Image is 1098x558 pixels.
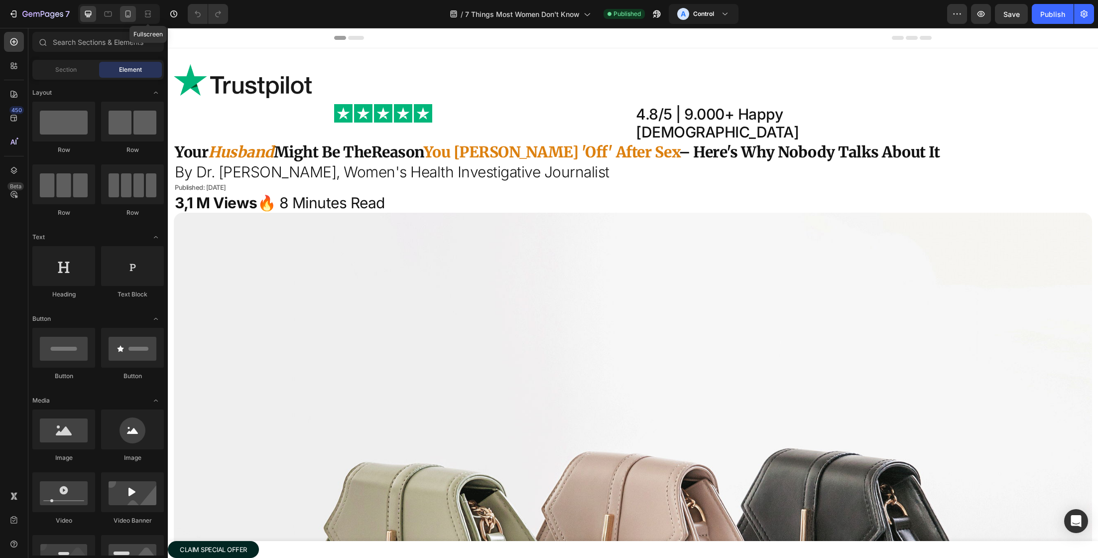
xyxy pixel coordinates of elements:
div: Heading [32,290,95,299]
div: Row [32,208,95,217]
button: AControl [669,4,738,24]
span: / [461,9,463,19]
p: Published: [DATE] [7,155,923,164]
span: Section [55,65,77,74]
span: Published [613,9,641,18]
div: Undo/Redo [188,4,228,24]
h2: 4.8/5 | 9.000+ Happy [DEMOGRAPHIC_DATA] [467,76,764,114]
div: Row [101,208,164,217]
p: 7 [65,8,70,20]
div: Image [32,453,95,462]
h3: Control [693,9,714,19]
div: Text Block [101,290,164,299]
span: Toggle open [148,85,164,101]
div: Video [32,516,95,525]
span: Element [119,65,142,74]
button: 7 [4,4,74,24]
div: Button [101,372,164,381]
h2: 🔥 8 Minutes Read [6,165,924,185]
div: Row [101,145,164,154]
span: Your [7,115,40,134]
div: Button [32,372,95,381]
div: Beta [7,182,24,190]
span: Toggle open [148,393,164,409]
span: Reason [204,115,256,134]
h2: Might Be The – Here's Why Nobody Talks About It [6,114,924,134]
div: Open Intercom Messenger [1064,509,1088,533]
span: Layout [32,88,52,97]
span: Button [32,314,51,323]
div: Publish [1040,9,1065,19]
iframe: Design area [168,28,1098,558]
h2: By Dr. [PERSON_NAME], Women's Health Investigative Journalist [6,134,924,154]
div: Row [32,145,95,154]
span: Media [32,396,50,405]
span: You [PERSON_NAME] 'Off' After Sex [256,115,511,134]
span: Toggle open [148,229,164,245]
span: Toggle open [148,311,164,327]
p: A [681,9,686,19]
strong: 3,1 M Views [7,166,90,184]
input: Search Sections & Elements [32,32,164,52]
i: Husband [40,115,106,134]
span: Text [32,233,45,242]
span: 7 Things Most Women Don't Know [465,9,580,19]
div: Video Banner [101,516,164,525]
button: Save [995,4,1028,24]
div: Image [101,453,164,462]
button: Publish [1032,4,1074,24]
div: 450 [9,106,24,114]
span: Save [1003,10,1020,18]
